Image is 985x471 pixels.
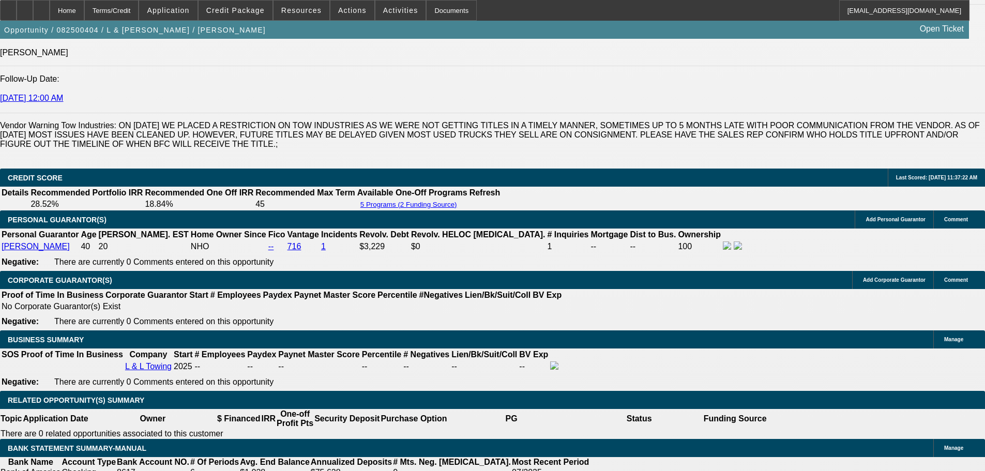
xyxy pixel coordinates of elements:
[411,241,546,252] td: $0
[916,20,968,38] a: Open Ticket
[519,361,549,372] td: --
[392,457,511,467] th: # Mts. Neg. [MEDICAL_DATA].
[2,242,70,251] a: [PERSON_NAME]
[863,277,926,283] span: Add Corporate Guarantor
[263,291,292,299] b: Paydex
[268,242,274,251] a: --
[239,457,310,467] th: Avg. End Balance
[630,241,677,252] td: --
[22,409,88,429] th: Application Date
[81,230,96,239] b: Age
[191,230,266,239] b: Home Owner Since
[383,6,418,14] span: Activities
[8,216,107,224] span: PERSONAL GUARANTOR(S)
[1,301,566,312] td: No Corporate Guarantor(s) Exist
[80,241,97,252] td: 40
[944,217,968,222] span: Comment
[294,291,375,299] b: Paynet Master Score
[357,188,468,198] th: Available One-Off Programs
[362,350,401,359] b: Percentile
[2,377,39,386] b: Negative:
[8,444,146,452] span: BANK STATEMENT SUMMARY-MANUAL
[451,361,518,372] td: --
[310,457,392,467] th: Annualized Deposits
[1,188,29,198] th: Details
[703,409,767,429] th: Funding Source
[359,241,410,252] td: $3,229
[274,1,329,20] button: Resources
[139,1,197,20] button: Application
[89,409,217,429] th: Owner
[330,1,374,20] button: Actions
[591,230,628,239] b: Mortgage
[54,317,274,326] span: There are currently 0 Comments entered on this opportunity
[338,6,367,14] span: Actions
[54,257,274,266] span: There are currently 0 Comments entered on this opportunity
[314,409,380,429] th: Security Deposit
[189,291,208,299] b: Start
[1,290,104,300] th: Proof of Time In Business
[419,291,463,299] b: #Negatives
[2,257,39,266] b: Negative:
[677,241,721,252] td: 100
[287,242,301,251] a: 716
[380,409,447,429] th: Purchase Option
[2,317,39,326] b: Negative:
[144,188,254,198] th: Recommended One Off IRR
[630,230,676,239] b: Dist to Bus.
[403,362,449,371] div: --
[147,6,189,14] span: Application
[105,291,187,299] b: Corporate Guarantor
[547,241,589,252] td: 1
[247,361,277,372] td: --
[944,445,963,451] span: Manage
[465,291,531,299] b: Lien/Bk/Suit/Coll
[116,457,190,467] th: Bank Account NO.
[362,362,401,371] div: --
[287,230,319,239] b: Vantage
[278,362,359,371] div: --
[217,409,261,429] th: $ Financed
[278,350,359,359] b: Paynet Master Score
[190,457,239,467] th: # Of Periods
[411,230,545,239] b: Revolv. HELOC [MEDICAL_DATA].
[8,336,84,344] span: BUSINESS SUMMARY
[99,230,189,239] b: [PERSON_NAME]. EST
[125,362,172,371] a: L & L Towing
[723,241,731,250] img: facebook-icon.png
[1,350,20,360] th: SOS
[174,350,192,359] b: Start
[451,350,517,359] b: Lien/Bk/Suit/Coll
[54,377,274,386] span: There are currently 0 Comments entered on this opportunity
[944,337,963,342] span: Manage
[8,396,144,404] span: RELATED OPPORTUNITY(S) SUMMARY
[21,350,124,360] th: Proof of Time In Business
[357,200,460,209] button: 5 Programs (2 Funding Source)
[678,230,721,239] b: Ownership
[533,291,562,299] b: BV Exp
[866,217,926,222] span: Add Personal Guarantor
[944,277,968,283] span: Comment
[896,175,977,180] span: Last Scored: [DATE] 11:37:22 AM
[247,350,276,359] b: Paydex
[469,188,501,198] th: Refresh
[190,241,267,252] td: NHO
[30,188,143,198] th: Recommended Portfolio IRR
[403,350,449,359] b: # Negatives
[268,230,285,239] b: Fico
[194,362,200,371] span: --
[62,457,117,467] th: Account Type
[8,276,112,284] span: CORPORATE GUARANTOR(S)
[255,199,356,209] td: 45
[511,457,589,467] th: Most Recent Period
[734,241,742,250] img: linkedin-icon.png
[377,291,417,299] b: Percentile
[98,241,189,252] td: 20
[281,6,322,14] span: Resources
[206,6,265,14] span: Credit Package
[173,361,193,372] td: 2025
[255,188,356,198] th: Recommended Max Term
[575,409,703,429] th: Status
[8,174,63,182] span: CREDIT SCORE
[2,230,79,239] b: Personal Guarantor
